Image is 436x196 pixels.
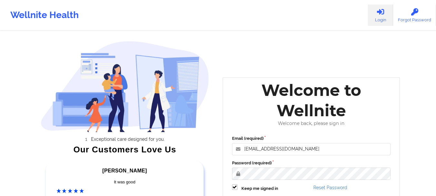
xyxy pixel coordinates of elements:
a: Forgot Password [393,5,436,26]
label: Password (required) [232,160,391,166]
div: It was good [56,179,193,185]
div: Our Customers Love Us [41,146,209,153]
label: Keep me signed in [241,185,278,192]
img: wellnite-auth-hero_200.c722682e.png [41,41,209,132]
div: Welcome back, please sign in [228,121,395,126]
a: Reset Password [313,185,347,190]
span: [PERSON_NAME] [102,168,147,173]
div: Welcome to Wellnite [228,80,395,121]
a: Login [368,5,393,26]
li: Exceptional care designed for you. [46,137,209,142]
input: Email address [232,143,391,155]
label: Email (required) [232,135,391,142]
